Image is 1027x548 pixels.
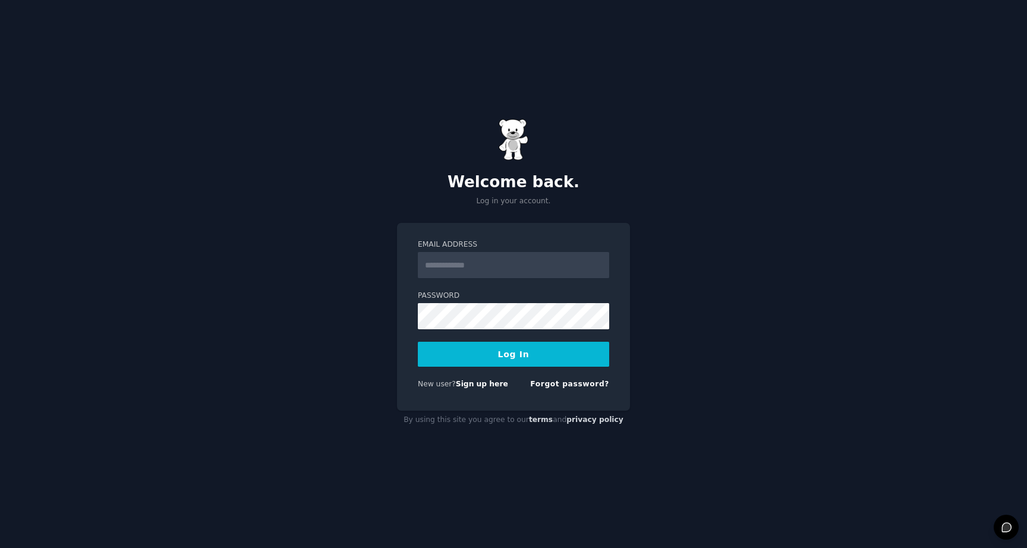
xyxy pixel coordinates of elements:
p: Log in your account. [397,196,630,207]
a: Sign up here [456,380,508,388]
button: Log In [418,342,609,367]
div: By using this site you agree to our and [397,411,630,430]
img: Gummy Bear [499,119,528,160]
a: privacy policy [566,415,623,424]
a: terms [529,415,553,424]
span: New user? [418,380,456,388]
h2: Welcome back. [397,173,630,192]
label: Email Address [418,240,609,250]
label: Password [418,291,609,301]
a: Forgot password? [530,380,609,388]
